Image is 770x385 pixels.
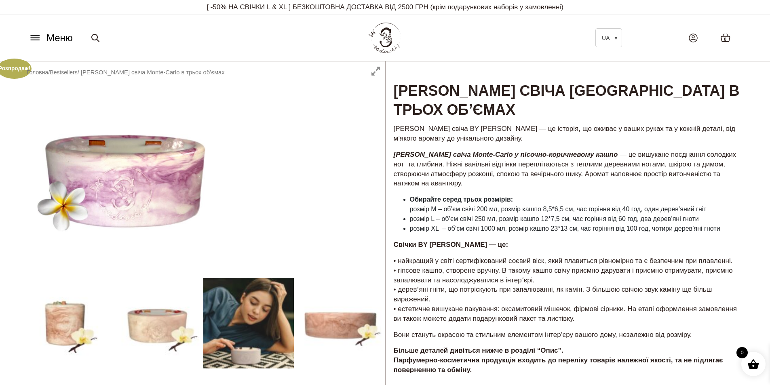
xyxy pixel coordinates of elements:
a: Головна [27,69,48,76]
strong: Обирайте серед трьох розмірів: [410,196,513,203]
p: Вони стануть окрасою та стильним елементом інтер’єру вашого дому, незалежно від розміру. [394,330,742,340]
span: 0 [724,36,726,43]
a: Bestsellers [50,69,77,76]
a: 0 [712,25,739,50]
p: [PERSON_NAME] свіча BY [PERSON_NAME] — це історія, що оживає у ваших руках та у кожній деталі, ві... [394,124,742,143]
li: розмір XL – об’єм свічі 1000 мл, розмір кашпо 23*13 см, час горіння від 100 год, чотири дерев’яні... [410,224,742,234]
nav: Breadcrumb [27,68,225,77]
li: розмір М – об’єм свічі 200 мл, розмір кашпо 8,5*6,5 см, час горіння від 40 год, один дерев’яний гніт [410,195,742,214]
img: BY SADOVSKIY [369,23,401,53]
span: Меню [46,31,73,45]
p: — це вишукане поєднання солодких нот та глибини. Ніжні ванільні відтінки переплітаються з теплими... [394,150,742,188]
span: UA [602,35,610,41]
p: • найкращий у світі сертифікований соєвий віск, який плавиться рівномірно та є безпечним при плав... [394,256,742,324]
li: розмір L – об’єм свічі 250 мл, розмір кашпо 12*7,5 см, час горіння від 60 год, два дерев’яні гноти [410,214,742,224]
button: Меню [26,30,75,46]
span: 0 [736,347,748,358]
strong: Свічки BY [PERSON_NAME] — це: [394,241,508,248]
strong: Більше деталей дивіться нижче в розділі “Опис”. [394,347,563,354]
strong: [PERSON_NAME] свіча Monte-Carlo у пісочно-коричневому кашпо [394,151,618,158]
strong: Парфумерно-косметична продукція входить до переліку товарів належної якості, та не підлягає повер... [394,356,723,374]
a: UA [595,28,622,47]
h1: [PERSON_NAME] свіча [GEOGRAPHIC_DATA] в трьох об’ємах [386,61,750,120]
